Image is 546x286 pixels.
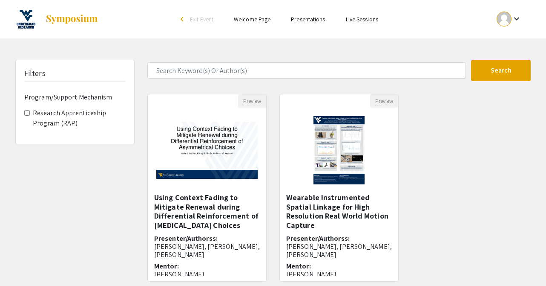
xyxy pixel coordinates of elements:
h5: Wearable Instrumented Spatial Linkage for High Resolution Real World Motion Capture [286,193,392,230]
h6: Program/Support Mechanism [24,93,126,101]
img: 5th Annual Fall Undergraduate Research Symposium [15,9,37,30]
h6: Presenter/Authorss: [286,234,392,259]
h5: Using Context Fading to Mitigate Renewal during Differential Reinforcement of [MEDICAL_DATA] Choices [154,193,260,230]
span: Mentor: [286,262,311,271]
img: <p><strong style="background-color: transparent; color: rgb(0, 0, 0);">Using Context Fading to Mi... [148,113,266,187]
mat-icon: Expand account dropdown [512,14,522,24]
label: Research Apprenticeship Program (RAP) [33,108,126,128]
span: [PERSON_NAME], [PERSON_NAME], [PERSON_NAME] [154,242,260,259]
button: Expand account dropdown [488,9,531,29]
a: Presentations [291,15,325,23]
a: Live Sessions [346,15,378,23]
button: Preview [370,94,398,108]
span: Mentor: [154,262,179,271]
div: Open Presentation <p><span style="background-color: transparent; color: rgb(0, 0, 0);">Wearable I... [279,94,399,282]
iframe: Chat [6,248,36,280]
input: Search Keyword(s) Or Author(s) [147,62,466,79]
button: Preview [238,94,266,108]
span: [PERSON_NAME], [PERSON_NAME], [PERSON_NAME] [286,242,392,259]
h5: Filters [24,69,46,78]
a: Welcome Page [234,15,270,23]
img: Symposium by ForagerOne [45,14,98,24]
div: arrow_back_ios [181,17,186,22]
span: Exit Event [190,15,213,23]
h6: Presenter/Authorss: [154,234,260,259]
div: Open Presentation <p><strong style="background-color: transparent; color: rgb(0, 0, 0);">Using Co... [147,94,267,282]
p: [PERSON_NAME] [154,270,260,278]
img: <p><span style="background-color: transparent; color: rgb(0, 0, 0);">Wearable Instrumented Spatia... [305,108,373,193]
p: [PERSON_NAME] [286,270,392,278]
button: Search [471,60,531,81]
a: 5th Annual Fall Undergraduate Research Symposium [15,9,98,30]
